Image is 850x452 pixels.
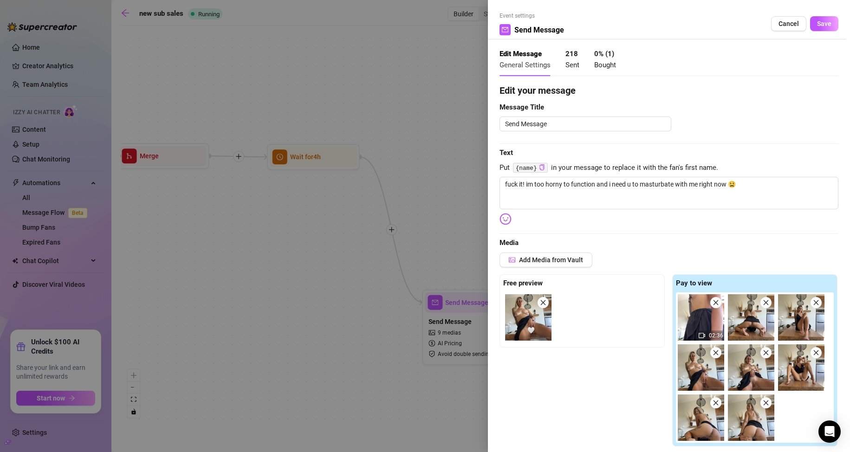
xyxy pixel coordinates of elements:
span: Send Message [514,24,564,36]
img: media [678,344,724,391]
span: close [763,349,769,356]
code: {name} [513,163,548,173]
span: close [540,299,546,306]
span: video-camera [699,332,705,339]
strong: Edit Message [500,50,542,58]
span: Event settings [500,12,564,20]
img: svg%3e [500,213,512,225]
span: copy [539,164,545,170]
img: media [778,294,824,341]
span: close [813,349,819,356]
strong: Media [500,239,519,247]
img: media [728,394,774,441]
span: close [713,299,719,306]
span: Bought [594,61,616,69]
span: close [813,299,819,306]
span: General Settings [500,61,551,69]
img: media [728,294,774,341]
span: Cancel [779,20,799,27]
span: mail [502,26,508,33]
span: close [763,299,769,306]
textarea: Send Message [500,116,671,131]
img: media [678,294,724,341]
button: Click to Copy [539,164,545,171]
span: close [713,349,719,356]
span: Put in your message to replace it with the fan's first name. [500,162,838,174]
strong: Edit your message [500,85,576,96]
strong: 218 [565,50,578,58]
strong: Text [500,149,513,157]
span: Sent [565,61,579,69]
strong: Pay to view [676,279,712,287]
button: Save [810,16,838,31]
button: Add Media from Vault [500,252,592,267]
img: media [778,344,824,391]
strong: Free preview [503,279,543,287]
div: 02:36 [678,294,724,341]
span: Add Media from Vault [519,256,583,264]
button: Cancel [771,16,806,31]
span: close [763,400,769,406]
span: picture [509,257,515,263]
div: Open Intercom Messenger [818,420,841,443]
img: media [505,294,552,341]
img: media [728,344,774,391]
span: Save [817,20,831,27]
span: close [713,400,719,406]
span: 02:36 [709,332,723,339]
img: media [678,394,724,441]
strong: Message Title [500,103,544,111]
strong: 0 % ( 1 ) [594,50,614,58]
textarea: fuck it! im too horny to function and i need u to masturbate with me right now 😫 [500,177,838,209]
